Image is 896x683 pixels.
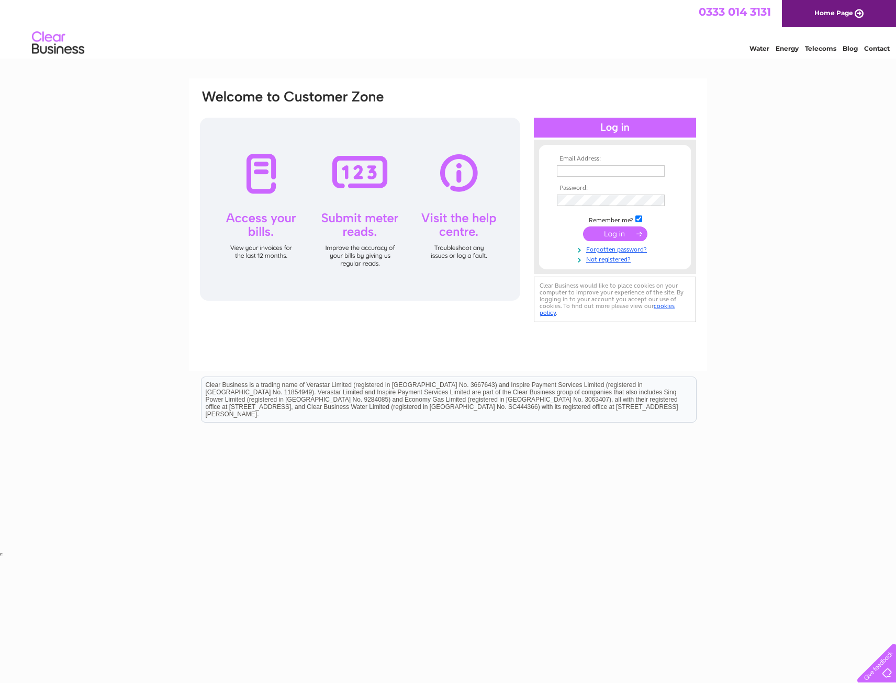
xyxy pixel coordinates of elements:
a: Not registered? [557,254,676,264]
th: Email Address: [554,155,676,163]
a: Forgotten password? [557,244,676,254]
a: cookies policy [540,302,675,316]
th: Password: [554,185,676,192]
input: Submit [583,226,647,241]
img: logo.png [31,27,85,59]
a: Water [749,44,769,52]
td: Remember me? [554,214,676,224]
div: Clear Business would like to place cookies on your computer to improve your experience of the sit... [534,277,696,322]
div: Clear Business is a trading name of Verastar Limited (registered in [GEOGRAPHIC_DATA] No. 3667643... [201,6,696,51]
a: Contact [864,44,890,52]
a: Energy [776,44,799,52]
a: Telecoms [805,44,836,52]
a: Blog [843,44,858,52]
a: 0333 014 3131 [699,5,771,18]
